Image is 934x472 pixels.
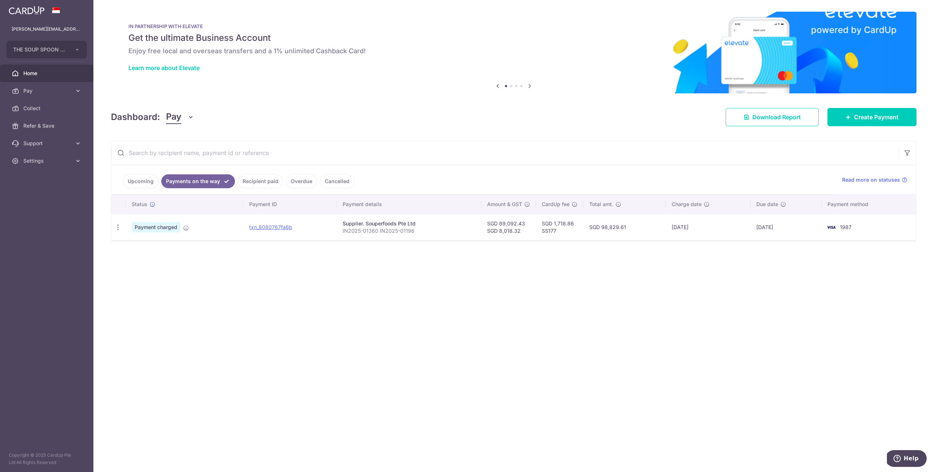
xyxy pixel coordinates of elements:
p: IN PARTNERSHIP WITH ELEVATE [128,23,899,29]
a: Overdue [286,174,317,188]
span: CardUp fee [542,201,570,208]
span: Due date [756,201,778,208]
span: Total amt. [589,201,613,208]
button: THE SOUP SPOON PTE LTD [7,41,87,58]
img: CardUp [9,6,45,15]
th: Payment details [337,195,481,214]
span: Refer & Save [23,122,72,129]
a: Create Payment [827,108,916,126]
td: [DATE] [750,214,821,240]
h6: Enjoy free local and overseas transfers and a 1% unlimited Cashback Card! [128,47,899,55]
td: [DATE] [666,214,750,240]
h4: Dashboard: [111,111,160,124]
span: Collect [23,105,72,112]
span: Charge date [672,201,702,208]
button: Pay [166,110,194,124]
a: Read more on statuses [842,176,907,183]
span: Settings [23,157,72,165]
span: Create Payment [854,113,899,121]
div: Supplier. Souperfoods Pte Ltd [343,220,475,227]
a: Cancelled [320,174,354,188]
span: Pay [166,110,181,124]
span: Download Report [752,113,801,121]
input: Search by recipient name, payment id or reference [111,141,899,165]
p: [PERSON_NAME][EMAIL_ADDRESS][PERSON_NAME][DOMAIN_NAME] [12,26,82,33]
td: SGD 89,092.43 SGD 8,018.32 [481,214,536,240]
a: Upcoming [123,174,158,188]
td: SGD 98,829.61 [583,214,666,240]
span: Home [23,70,72,77]
a: Download Report [726,108,819,126]
a: Learn more about Elevate [128,64,200,71]
h5: Get the ultimate Business Account [128,32,899,44]
span: THE SOUP SPOON PTE LTD [13,46,67,53]
span: Read more on statuses [842,176,900,183]
p: IN2025-01360 IN2025-01196 [343,227,475,235]
td: SGD 1,718.86 SS177 [536,214,583,240]
a: txn_8080767fa6b [249,224,292,230]
span: 1987 [840,224,852,230]
img: Bank Card [824,223,838,232]
span: Status [132,201,147,208]
img: Renovation banner [111,12,916,93]
span: Amount & GST [487,201,522,208]
th: Payment ID [243,195,337,214]
span: Support [23,140,72,147]
th: Payment method [822,195,916,214]
span: Pay [23,87,72,94]
span: Payment charged [132,222,180,232]
a: Payments on the way [161,174,235,188]
a: Recipient paid [238,174,283,188]
iframe: Opens a widget where you can find more information [887,450,927,468]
